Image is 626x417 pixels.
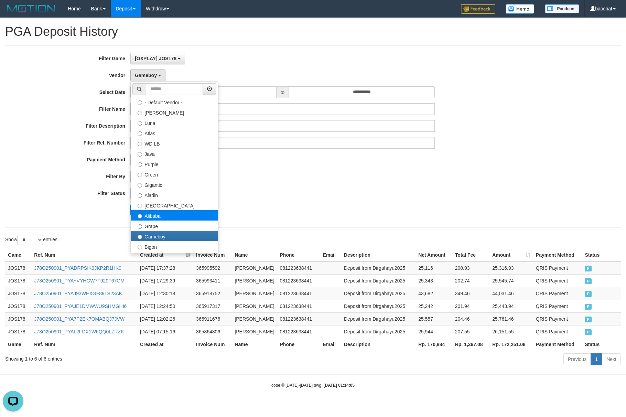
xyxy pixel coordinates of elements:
td: [DATE] 07:15:16 [137,325,193,338]
label: Allstar [131,252,218,262]
td: 365911676 [193,312,232,325]
label: Bigon [131,241,218,252]
th: Status [582,338,621,351]
th: Invoice Num [193,249,232,261]
input: Luna [138,121,142,126]
th: Rp. 1,367.08 [452,338,490,351]
h1: PGA Deposit History [5,25,621,39]
label: - Default Vendor - [131,97,218,107]
th: Net Amount [415,249,452,261]
td: 081223638441 [277,300,320,312]
td: [PERSON_NAME] [232,312,277,325]
label: WD LB [131,138,218,148]
a: J78O250901_PYAJE1DMWWU9SHMGHI6 [34,303,127,309]
td: QRIS Payment [533,261,582,275]
input: Gigantic [138,183,142,188]
a: Previous [563,353,591,365]
span: [OXPLAY] JOS178 [135,56,176,61]
th: Ref. Num [31,249,137,261]
button: Gameboy [130,69,165,81]
th: Description [341,338,415,351]
input: Alibaba [138,214,142,218]
th: Total Fee [452,249,490,261]
td: 25,557 [415,312,452,325]
td: 25,316.93 [489,261,533,275]
td: QRIS Payment [533,325,582,338]
strong: [DATE] 01:14:05 [324,383,355,388]
td: JOS178 [5,261,31,275]
div: Showing 1 to 6 of 6 entries [5,353,256,362]
span: PAID [585,278,592,284]
label: Grape [131,221,218,231]
td: [PERSON_NAME] [232,287,277,300]
span: PAID [585,317,592,322]
td: 43,682 [415,287,452,300]
td: JOS178 [5,287,31,300]
td: JOS178 [5,300,31,312]
th: Phone [277,338,320,351]
td: 365864806 [193,325,232,338]
input: Java [138,152,142,157]
small: code © [DATE]-[DATE] dwg | [271,383,355,388]
th: Game [5,338,31,351]
td: [DATE] 12:24:50 [137,300,193,312]
input: Bigon [138,245,142,249]
span: Gameboy [135,73,157,78]
th: Email [320,249,341,261]
td: 081223638441 [277,287,320,300]
input: Atlas [138,131,142,136]
td: Deposit from Dirgahayu2025 [341,312,415,325]
td: 081223638441 [277,274,320,287]
td: 25,761.46 [489,312,533,325]
td: Deposit from Dirgahayu2025 [341,274,415,287]
td: [DATE] 12:02:26 [137,312,193,325]
img: Button%20Memo.svg [506,4,535,14]
td: [DATE] 17:37:28 [137,261,193,275]
td: 365917317 [193,300,232,312]
td: 365918752 [193,287,232,300]
input: WD LB [138,142,142,146]
td: Deposit from Dirgahayu2025 [341,325,415,338]
input: [GEOGRAPHIC_DATA] [138,204,142,208]
span: PAID [585,266,592,271]
a: 1 [591,353,602,365]
label: Show entries [5,235,57,245]
img: panduan.png [545,4,579,13]
th: Created at [137,338,193,351]
td: [PERSON_NAME] [232,300,277,312]
th: Payment Method [533,249,582,261]
label: Purple [131,159,218,169]
td: 365995592 [193,261,232,275]
th: Invoice Num [193,338,232,351]
a: J78O250901_PYAYVYHGW7T920T67GM [34,278,125,284]
td: 44,031.46 [489,287,533,300]
td: 349.46 [452,287,490,300]
span: PAID [585,291,592,297]
th: Ref. Num [31,338,137,351]
td: 207.55 [452,325,490,338]
span: PAID [585,329,592,335]
td: 081223638441 [277,261,320,275]
label: [GEOGRAPHIC_DATA] [131,200,218,210]
td: [DATE] 12:30:18 [137,287,193,300]
td: [PERSON_NAME] [232,261,277,275]
input: - Default Vendor - [138,100,142,105]
td: Deposit from Dirgahayu2025 [341,287,415,300]
label: Aladin [131,190,218,200]
td: 25,116 [415,261,452,275]
th: Game [5,249,31,261]
label: Atlas [131,128,218,138]
input: Purple [138,162,142,167]
td: [DATE] 17:29:39 [137,274,193,287]
td: JOS178 [5,274,31,287]
label: Gigantic [131,179,218,190]
button: Open LiveChat chat widget [3,3,23,23]
td: JOS178 [5,325,31,338]
input: Aladin [138,193,142,198]
a: Next [602,353,621,365]
a: J78O250901_PYA7P2EK7OMABQJ7JVW [34,316,125,322]
a: J78O250901_PYADRPSIK9JKP2R1HK0 [34,265,121,271]
td: 204.46 [452,312,490,325]
td: [PERSON_NAME] [232,325,277,338]
th: Rp. 172,251.08 [489,338,533,351]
